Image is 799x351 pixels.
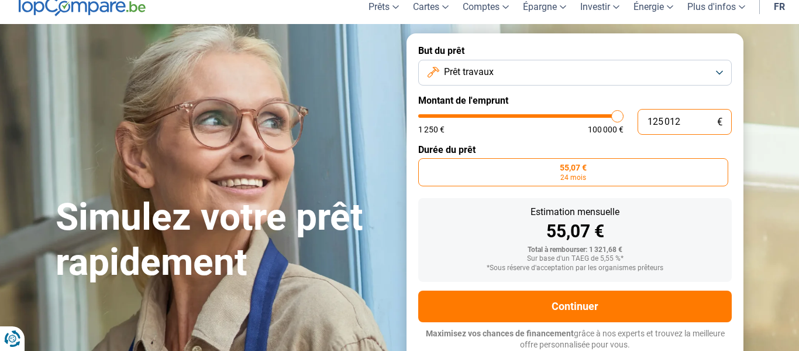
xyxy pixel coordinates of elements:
[418,328,732,351] p: grâce à nos experts et trouvez la meilleure offre personnalisée pour vous.
[428,207,722,217] div: Estimation mensuelle
[418,125,445,134] span: 1 250 €
[56,195,392,285] h1: Simulez votre prêt rapidement
[428,246,722,254] div: Total à rembourser: 1 321,68 €
[418,60,732,86] button: Prêt travaux
[444,66,494,79] span: Prêt travaux
[560,174,586,181] span: 24 mois
[560,163,587,172] span: 55,07 €
[428,264,722,272] div: *Sous réserve d'acceptation par les organismes prêteurs
[717,117,722,127] span: €
[418,291,732,322] button: Continuer
[418,45,732,56] label: But du prêt
[588,125,624,134] span: 100 000 €
[418,95,732,106] label: Montant de l'emprunt
[428,255,722,263] div: Sur base d'un TAEG de 5,55 %*
[428,223,722,240] div: 55,07 €
[418,144,732,155] label: Durée du prêt
[426,329,574,338] span: Maximisez vos chances de financement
